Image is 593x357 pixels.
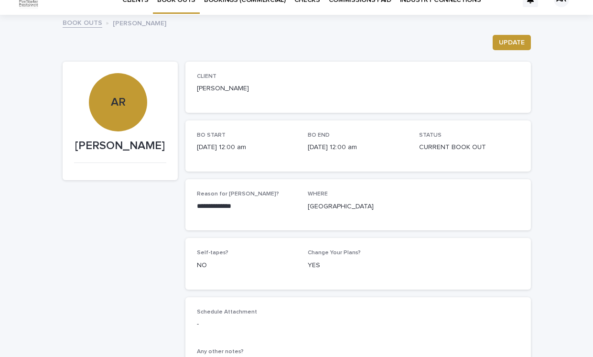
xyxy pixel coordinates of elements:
p: [PERSON_NAME] [113,17,166,28]
p: [GEOGRAPHIC_DATA] [308,202,408,212]
span: Schedule Attachment [197,309,257,315]
span: CLIENT [197,74,216,79]
span: Change Your Plans? [308,250,361,256]
div: AR [89,37,147,109]
a: BOOK OUTS [63,17,102,28]
p: - [197,319,297,329]
span: BO END [308,132,330,138]
p: [PERSON_NAME] [197,84,297,94]
p: [PERSON_NAME] [74,139,166,153]
span: BO START [197,132,226,138]
span: WHERE [308,191,328,197]
p: NO [197,260,297,270]
span: STATUS [419,132,442,138]
span: Self-tapes? [197,250,228,256]
span: UPDATE [499,38,525,47]
p: [DATE] 12:00 am [308,142,408,152]
span: Reason for [PERSON_NAME]? [197,191,279,197]
p: CURRENT BOOK OUT [419,142,519,152]
span: Any other notes? [197,349,244,355]
button: UPDATE [493,35,531,50]
p: [DATE] 12:00 am [197,142,297,152]
p: YES [308,260,408,270]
